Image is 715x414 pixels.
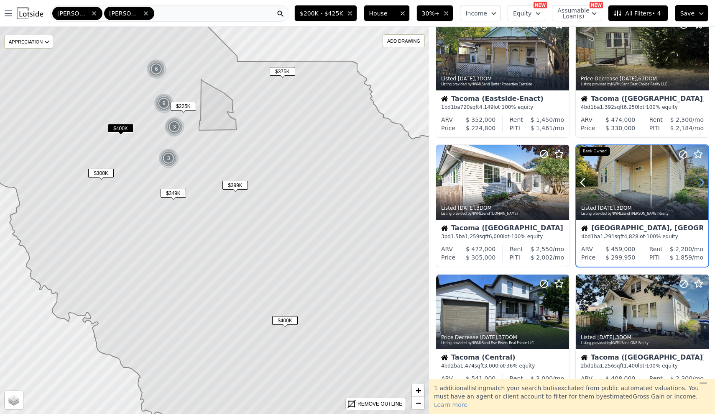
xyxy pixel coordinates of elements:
[581,253,595,262] div: Price
[598,334,615,340] time: 2025-09-25 15:25
[466,246,495,252] span: $ 472,000
[458,76,475,82] time: 2025-09-26 00:00
[484,363,498,369] span: 3,000
[510,253,520,262] div: PITI
[158,148,179,168] div: 3
[663,116,704,124] div: /mo
[294,5,357,21] button: $200K - $425K
[531,116,553,123] span: $ 1,450
[531,375,553,382] span: $ 3,000
[581,245,593,253] div: ARV
[623,104,638,110] span: 6,250
[108,124,133,133] span: $400K
[523,374,564,383] div: /mo
[108,124,133,136] div: $400K
[441,95,448,102] img: House
[510,245,523,253] div: Rent
[460,104,470,110] span: 720
[154,93,174,113] div: 9
[649,374,663,383] div: Rent
[523,245,564,253] div: /mo
[581,363,704,369] div: 2 bd 1 ba sqft lot · 100% equity
[357,400,402,408] div: REMOVE OUTLINE
[581,225,588,231] img: House
[222,181,248,193] div: $399K
[575,15,708,138] a: Price Decrease [DATE],63DOMListing provided byNWMLSand Best Choice Realty LLCHouseTacoma ([GEOGRA...
[575,144,708,267] a: Listed [DATE],3DOMListing provided byNWMLSand [PERSON_NAME] RealtyBank OwnedHouse[GEOGRAPHIC_DATA...
[441,104,564,111] div: 1 bd 1 ba sqft lot · 100% equity
[605,254,635,261] span: $ 299,950
[480,334,497,340] time: 2025-09-25 17:48
[300,9,343,18] span: $200K - $425K
[364,5,410,21] button: House
[171,102,196,114] div: $225K
[523,116,564,124] div: /mo
[412,397,424,409] a: Zoom out
[675,5,708,21] button: Save
[663,245,703,253] div: /mo
[605,125,635,131] span: $ 330,000
[158,148,179,168] img: g1.png
[465,234,479,239] span: 1,259
[623,363,638,369] span: 1,400
[422,9,440,18] span: 30%+
[510,374,523,383] div: Rent
[613,9,661,18] span: All Filters • 4
[436,15,569,138] a: Listed [DATE],3DOMListing provided byNWMLSand Better Properties EastsideHouseTacoma (Eastside-Ena...
[441,211,565,216] div: Listing provided by NWMLS and [DOMAIN_NAME]
[670,125,692,131] span: $ 2,184
[466,125,495,131] span: $ 224,800
[581,205,704,211] div: Listed , 3 DOM
[466,254,495,261] span: $ 305,000
[270,67,295,76] span: $375K
[441,245,453,253] div: ARV
[581,374,592,383] div: ARV
[660,253,703,262] div: /mo
[649,124,660,132] div: PITI
[412,384,424,397] a: Zoom in
[466,116,495,123] span: $ 352,000
[441,233,564,240] div: 3 bd 1.5 ba sqft lot · 100% equity
[520,253,564,262] div: /mo
[508,5,545,21] button: Equity
[531,125,553,131] span: $ 1,461
[600,363,614,369] span: 1,256
[57,9,89,18] span: [PERSON_NAME]
[520,124,564,132] div: /mo
[590,2,603,8] div: NEW
[670,254,692,261] span: $ 1,859
[531,254,553,261] span: $ 2,002
[441,354,448,361] img: House
[680,9,695,18] span: Save
[581,95,704,104] div: Tacoma ([GEOGRAPHIC_DATA])
[171,102,196,111] span: $225K
[441,75,565,82] div: Listed , 3 DOM
[598,205,615,211] time: 2025-09-25 18:26
[416,398,421,408] span: −
[600,104,614,110] span: 1,392
[552,5,601,21] button: Assumable Loan(s)
[369,9,396,18] span: House
[458,205,475,211] time: 2025-09-25 21:28
[605,375,635,382] span: $ 408,000
[436,144,569,267] a: Listed [DATE],3DOMListing provided byNWMLSand [DOMAIN_NAME]HouseTacoma ([GEOGRAPHIC_DATA])3bd1.5b...
[441,82,565,87] div: Listing provided by NWMLS and Better Properties Eastside
[441,374,453,383] div: ARV
[649,253,660,262] div: PITI
[441,205,565,211] div: Listed , 3 DOM
[581,225,703,233] div: [GEOGRAPHIC_DATA], [GEOGRAPHIC_DATA]
[663,374,704,383] div: /mo
[581,341,705,346] div: Listing provided by NWMLS and ONE Realty
[649,245,663,253] div: Rent
[670,116,692,123] span: $ 2,300
[581,116,592,124] div: ARV
[510,116,523,124] div: Rent
[581,354,704,363] div: Tacoma ([GEOGRAPHIC_DATA])
[580,147,610,156] div: Bank Owned
[510,124,520,132] div: PITI
[581,104,704,111] div: 4 bd 1 ba sqft lot · 100% equity
[270,67,295,79] div: $375K
[460,363,475,369] span: 1,474
[272,316,298,328] div: $400K
[161,189,186,201] div: $349K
